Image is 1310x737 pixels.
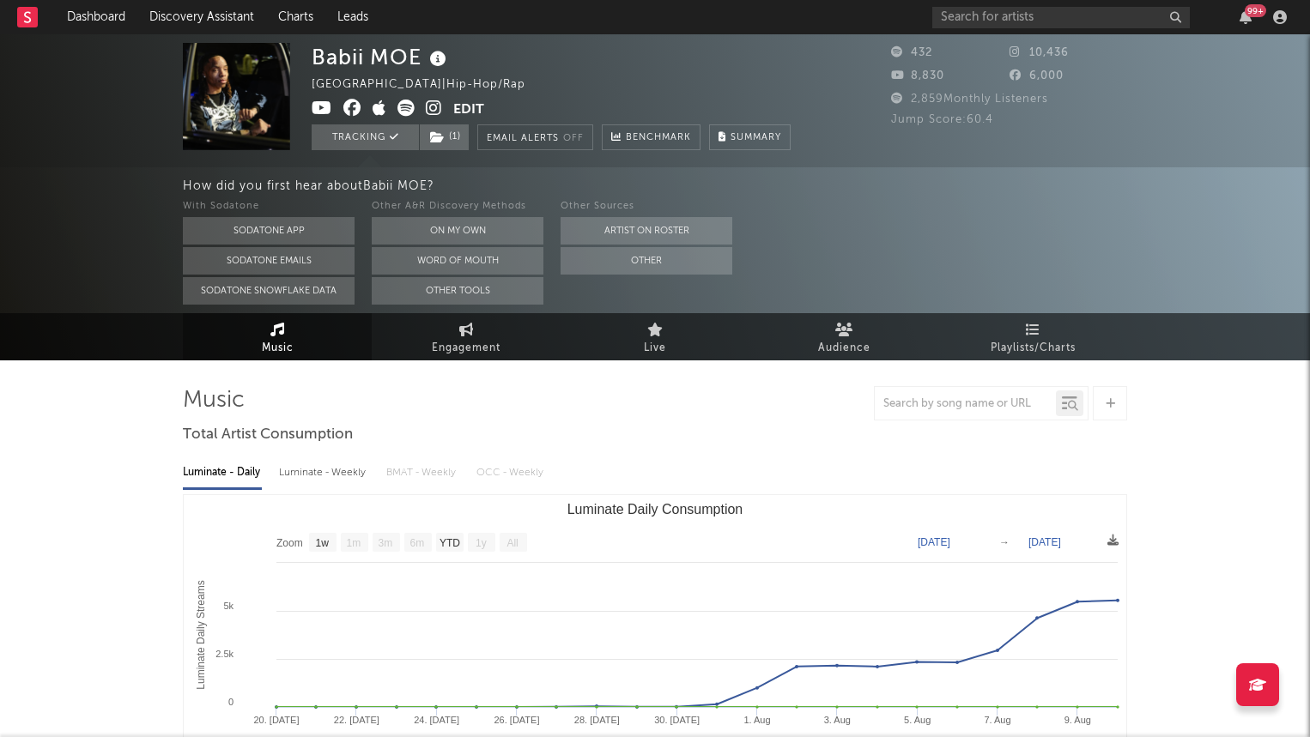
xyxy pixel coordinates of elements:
[228,697,233,707] text: 0
[749,313,938,360] a: Audience
[183,217,355,245] button: Sodatone App
[183,277,355,305] button: Sodatone Snowflake Data
[904,715,931,725] text: 5. Aug
[991,338,1076,359] span: Playlists/Charts
[254,715,300,725] text: 20. [DATE]
[626,128,691,148] span: Benchmark
[1010,47,1069,58] span: 10,436
[891,114,993,125] span: Jump Score: 60.4
[654,715,700,725] text: 30. [DATE]
[891,70,944,82] span: 8,830
[372,313,561,360] a: Engagement
[276,537,303,549] text: Zoom
[1245,4,1266,17] div: 99 +
[347,537,361,549] text: 1m
[372,277,543,305] button: Other Tools
[644,338,666,359] span: Live
[561,247,732,275] button: Other
[195,580,207,689] text: Luminate Daily Streams
[561,313,749,360] a: Live
[602,124,700,150] a: Benchmark
[494,715,540,725] text: 26. [DATE]
[476,537,487,549] text: 1y
[1240,10,1252,24] button: 99+
[918,536,950,548] text: [DATE]
[932,7,1190,28] input: Search for artists
[477,124,593,150] button: Email AlertsOff
[419,124,470,150] span: ( 1 )
[743,715,770,725] text: 1. Aug
[372,217,543,245] button: On My Own
[379,537,393,549] text: 3m
[709,124,791,150] button: Summary
[891,47,932,58] span: 432
[279,458,369,487] div: Luminate - Weekly
[891,94,1048,105] span: 2,859 Monthly Listeners
[818,338,870,359] span: Audience
[183,458,262,487] div: Luminate - Daily
[574,715,620,725] text: 28. [DATE]
[506,537,518,549] text: All
[312,124,419,150] button: Tracking
[183,196,355,217] div: With Sodatone
[731,133,781,142] span: Summary
[215,649,233,659] text: 2.5k
[334,715,379,725] text: 22. [DATE]
[223,601,233,611] text: 5k
[938,313,1127,360] a: Playlists/Charts
[183,425,353,445] span: Total Artist Consumption
[1028,536,1061,548] text: [DATE]
[561,196,732,217] div: Other Sources
[312,75,565,95] div: [GEOGRAPHIC_DATA] | Hip-Hop/Rap
[1010,70,1064,82] span: 6,000
[372,196,543,217] div: Other A&R Discovery Methods
[1064,715,1091,725] text: 9. Aug
[824,715,851,725] text: 3. Aug
[999,536,1010,548] text: →
[875,397,1056,411] input: Search by song name or URL
[432,338,500,359] span: Engagement
[372,247,543,275] button: Word Of Mouth
[453,100,484,121] button: Edit
[561,217,732,245] button: Artist on Roster
[312,43,451,71] div: Babii MOE
[183,247,355,275] button: Sodatone Emails
[563,134,584,143] em: Off
[262,338,294,359] span: Music
[414,715,459,725] text: 24. [DATE]
[183,313,372,360] a: Music
[410,537,425,549] text: 6m
[183,176,1310,196] div: How did you first hear about Babii MOE ?
[420,124,469,150] button: (1)
[440,537,460,549] text: YTD
[316,537,330,549] text: 1w
[984,715,1010,725] text: 7. Aug
[567,502,743,517] text: Luminate Daily Consumption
